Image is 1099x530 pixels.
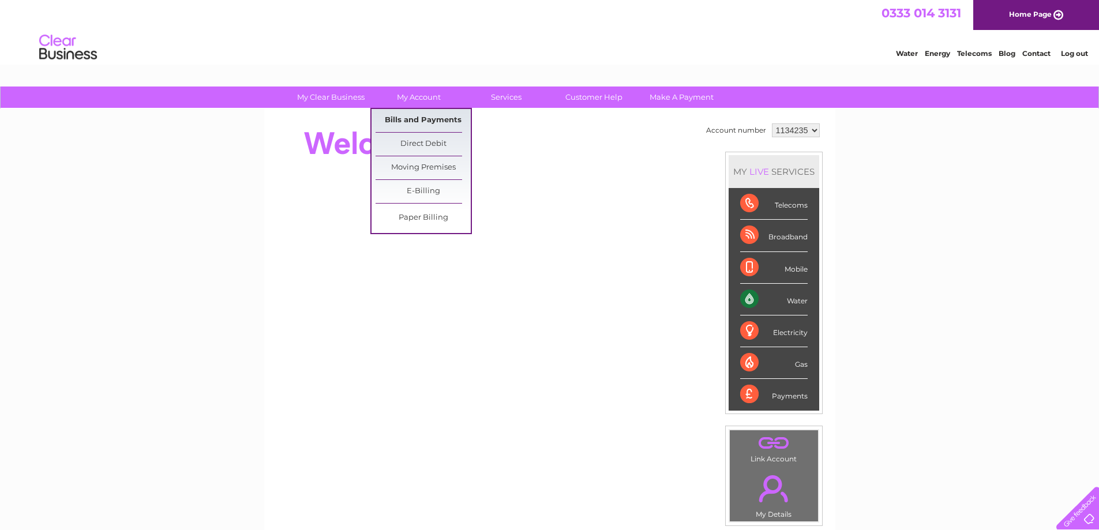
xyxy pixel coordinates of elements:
[729,430,819,466] td: Link Account
[740,379,808,410] div: Payments
[747,166,771,177] div: LIVE
[733,433,815,453] a: .
[740,315,808,347] div: Electricity
[999,49,1015,58] a: Blog
[740,220,808,251] div: Broadband
[39,30,97,65] img: logo.png
[896,49,918,58] a: Water
[740,284,808,315] div: Water
[634,87,729,108] a: Make A Payment
[546,87,642,108] a: Customer Help
[925,49,950,58] a: Energy
[1061,49,1088,58] a: Log out
[283,87,378,108] a: My Clear Business
[371,87,466,108] a: My Account
[957,49,992,58] a: Telecoms
[1022,49,1051,58] a: Contact
[740,252,808,284] div: Mobile
[882,6,961,20] a: 0333 014 3131
[376,156,471,179] a: Moving Premises
[740,188,808,220] div: Telecoms
[729,155,819,188] div: MY SERVICES
[376,109,471,132] a: Bills and Payments
[703,121,769,140] td: Account number
[740,347,808,379] div: Gas
[376,133,471,156] a: Direct Debit
[729,465,819,522] td: My Details
[376,180,471,203] a: E-Billing
[277,6,823,56] div: Clear Business is a trading name of Verastar Limited (registered in [GEOGRAPHIC_DATA] No. 3667643...
[459,87,554,108] a: Services
[733,468,815,509] a: .
[376,206,471,230] a: Paper Billing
